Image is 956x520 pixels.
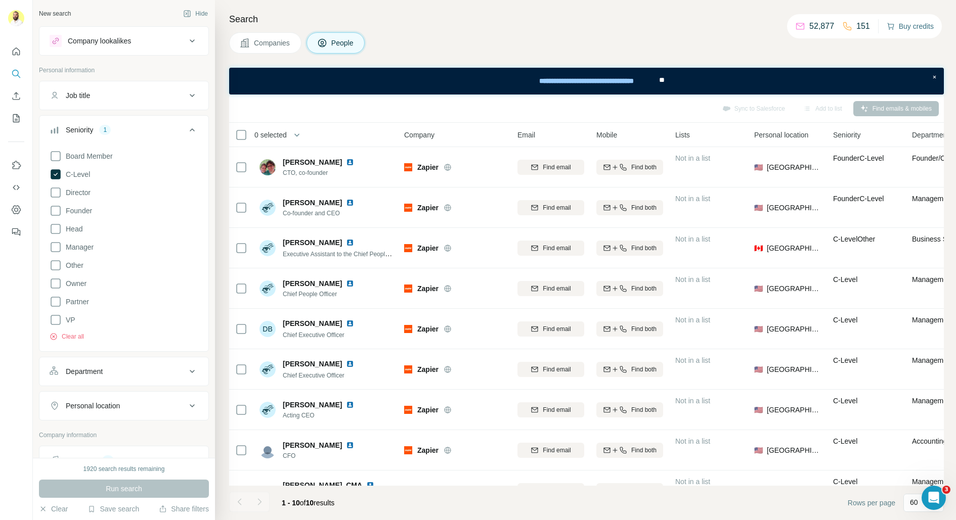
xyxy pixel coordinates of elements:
[283,359,342,369] span: [PERSON_NAME]
[229,68,944,94] iframe: Banner
[282,499,300,507] span: 1 - 10
[346,360,354,368] img: LinkedIn logo
[675,316,710,324] span: Not in a list
[543,163,571,172] span: Find email
[675,195,710,203] span: Not in a list
[283,198,342,208] span: [PERSON_NAME]
[754,324,763,334] span: 🇺🇸
[283,209,358,218] span: Co-founder and CEO
[767,364,821,374] span: [GEOGRAPHIC_DATA]
[50,332,84,341] button: Clear all
[8,10,24,26] img: Avatar
[675,437,710,445] span: Not in a list
[283,318,342,328] span: [PERSON_NAME]
[8,178,24,197] button: Use Surfe API
[675,235,710,243] span: Not in a list
[675,356,710,364] span: Not in a list
[346,239,354,247] img: LinkedIn logo
[675,130,690,140] span: Lists
[767,203,821,213] span: [GEOGRAPHIC_DATA]
[254,38,291,48] span: Companies
[675,154,710,162] span: Not in a list
[366,481,374,489] img: LinkedIn logo
[631,203,657,212] span: Find both
[912,356,953,364] span: Management
[404,130,434,140] span: Company
[833,195,884,203] span: Founder C-Level
[283,238,342,248] span: [PERSON_NAME]
[596,200,663,215] button: Find both
[417,364,439,374] span: Zapier
[346,441,354,449] img: LinkedIn logo
[62,315,75,325] span: VP
[283,157,342,167] span: [PERSON_NAME]
[39,118,208,146] button: Seniority1
[417,203,439,213] span: Zapier
[517,160,584,175] button: Find email
[404,325,412,333] img: Logo of Zapier
[282,499,334,507] span: results
[942,486,950,494] span: 3
[99,125,111,134] div: 1
[346,401,354,409] img: LinkedIn logo
[68,36,131,46] div: Company lookalikes
[833,316,857,324] span: C-Level
[417,405,439,415] span: Zapier
[259,402,276,418] img: Avatar
[404,285,412,293] img: Logo of Zapier
[417,486,439,496] span: Zapier
[596,130,617,140] span: Mobile
[912,316,953,324] span: Management
[833,154,884,162] span: Founder C-Level
[767,405,821,415] span: [GEOGRAPHIC_DATA]
[8,87,24,105] button: Enrich CSV
[596,281,663,296] button: Find both
[543,284,571,293] span: Find email
[66,401,120,411] div: Personal location
[675,478,710,486] span: Not in a list
[767,486,821,496] span: [GEOGRAPHIC_DATA]
[767,445,821,455] span: [GEOGRAPHIC_DATA]
[887,19,934,33] button: Buy credits
[675,397,710,405] span: Not in a list
[543,324,571,334] span: Find email
[517,402,584,417] button: Find email
[404,244,412,252] img: Logo of Zapier
[754,486,763,496] span: 🇺🇸
[833,356,857,364] span: C-Level
[346,158,354,166] img: LinkedIn logo
[259,159,276,175] img: Avatar
[62,278,86,289] span: Owner
[283,168,358,177] span: CTO, co-founder
[8,65,24,83] button: Search
[283,372,344,379] span: Chief Executive Officer
[754,243,763,253] span: 🇨🇦
[922,486,946,510] iframe: Intercom live chat
[259,240,276,256] img: Avatar
[404,163,412,171] img: Logo of Zapier
[767,162,821,172] span: [GEOGRAPHIC_DATA]
[39,359,208,384] button: Department
[88,504,139,514] button: Save search
[675,275,710,283] span: Not in a list
[62,151,113,161] span: Board Member
[848,498,895,508] span: Rows per page
[833,130,860,140] span: Seniority
[517,281,584,296] button: Find email
[39,431,209,440] p: Company information
[517,443,584,458] button: Find email
[331,38,355,48] span: People
[912,130,949,140] span: Department
[39,448,208,472] button: Company1
[259,200,276,216] img: Avatar
[62,297,89,307] span: Partner
[283,411,358,420] span: Acting CEO
[517,321,584,337] button: Find email
[259,442,276,458] img: Avatar
[631,405,657,414] span: Find both
[66,90,90,101] div: Job title
[39,9,71,18] div: New search
[8,223,24,241] button: Feedback
[754,162,763,172] span: 🇺🇸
